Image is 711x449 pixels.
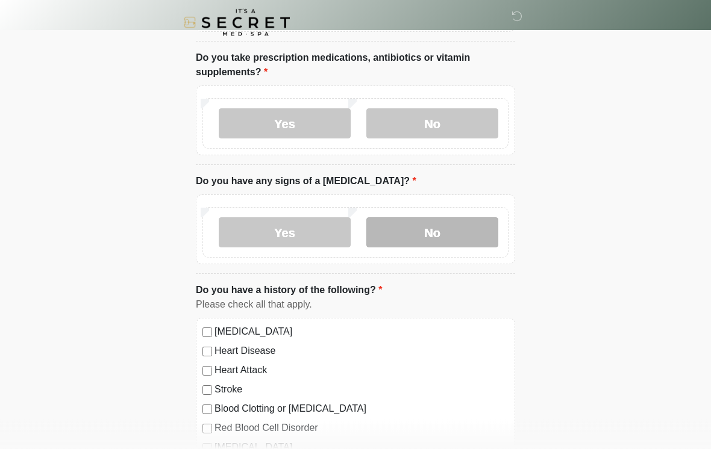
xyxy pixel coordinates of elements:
[196,175,416,189] label: Do you have any signs of a [MEDICAL_DATA]?
[215,344,509,359] label: Heart Disease
[215,325,509,339] label: [MEDICAL_DATA]
[366,218,498,248] label: No
[196,283,382,298] label: Do you have a history of the following?
[202,424,212,434] input: Red Blood Cell Disorder
[196,298,515,312] div: Please check all that apply.
[202,405,212,415] input: Blood Clotting or [MEDICAL_DATA]
[184,9,290,36] img: It's A Secret Med Spa Logo
[215,402,509,416] label: Blood Clotting or [MEDICAL_DATA]
[202,347,212,357] input: Heart Disease
[196,51,515,80] label: Do you take prescription medications, antibiotics or vitamin supplements?
[215,421,509,436] label: Red Blood Cell Disorder
[219,109,351,139] label: Yes
[366,109,498,139] label: No
[202,367,212,376] input: Heart Attack
[215,364,509,378] label: Heart Attack
[215,383,509,397] label: Stroke
[202,328,212,338] input: [MEDICAL_DATA]
[202,386,212,395] input: Stroke
[219,218,351,248] label: Yes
